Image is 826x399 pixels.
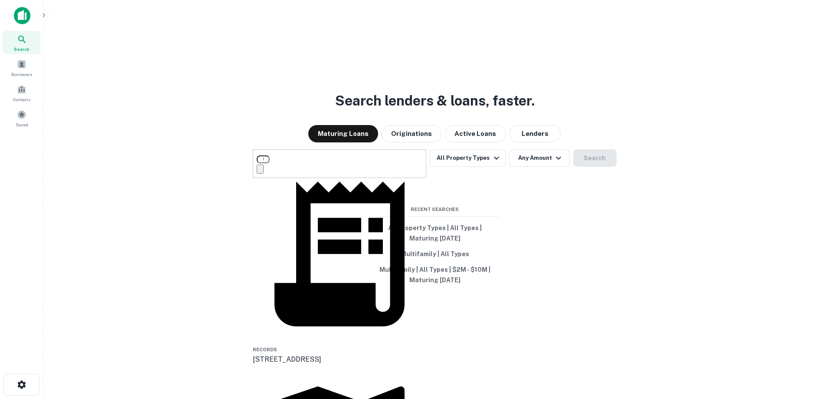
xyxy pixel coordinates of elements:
a: Saved [3,106,41,130]
a: Contacts [3,81,41,105]
button: All Property Types | All Types | Maturing [DATE] [370,220,500,246]
span: Recent Searches [370,206,500,213]
iframe: Chat Widget [783,302,826,343]
button: Originations [382,125,441,142]
div: [STREET_ADDRESS] [253,354,426,365]
button: Multifamily | All Types | $2M - $10M | Maturing [DATE] [370,262,500,288]
button: Maturing Loans [308,125,378,142]
button: Any Amount [509,149,570,167]
img: capitalize-icon.png [14,7,30,24]
h3: Search lenders & loans, faster. [335,90,535,111]
button: All Property Types [430,149,505,167]
span: Records [253,347,277,352]
span: Contacts [13,96,30,103]
a: Search [3,31,41,54]
a: Borrowers [3,56,41,79]
span: Search [14,46,29,53]
button: Multifamily | All Types [370,246,500,262]
button: Clear [257,165,264,174]
button: Lenders [509,125,561,142]
button: Active Loans [445,125,506,142]
span: Saved [16,121,28,128]
span: Borrowers [11,71,32,78]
